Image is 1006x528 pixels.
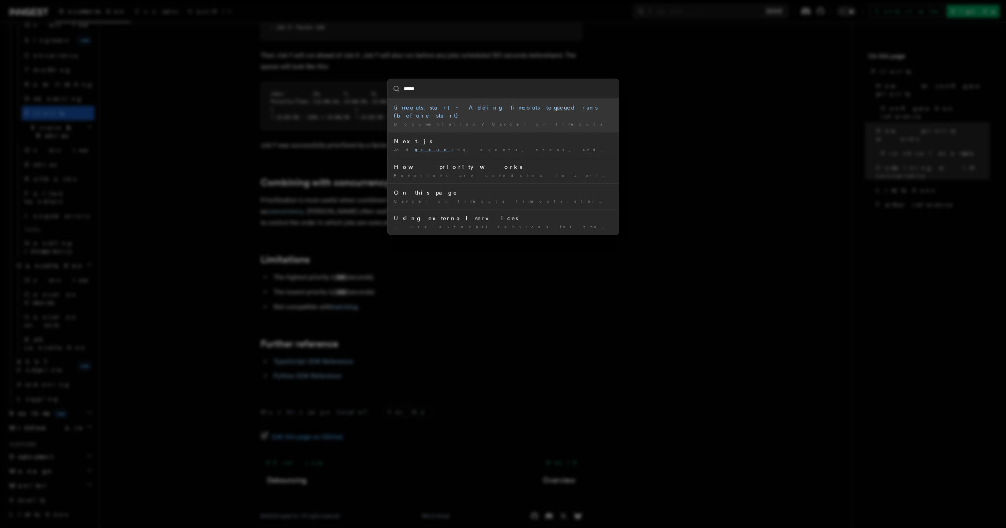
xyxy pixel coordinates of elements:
[394,214,612,222] div: Using external services
[394,122,479,126] span: Documentation
[394,104,612,120] div: timeouts.start - Adding timeouts to d runs (before start)
[482,122,489,126] span: /
[394,189,612,197] div: On this page
[394,173,612,179] div: Functions are scheduled in a priority based on the …
[394,224,612,230] div: … use external services for the and state store, and …
[394,137,612,145] div: Next.js
[394,163,612,171] div: How priority works
[394,198,612,204] div: Cancel on timeouts timeouts.start - Adding timeouts to d runs …
[394,147,612,153] div: Add ing, events, crons, and step functions to your Next …
[492,122,607,126] span: Cancel on timeouts
[415,147,452,152] mark: queue
[554,104,571,111] mark: queue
